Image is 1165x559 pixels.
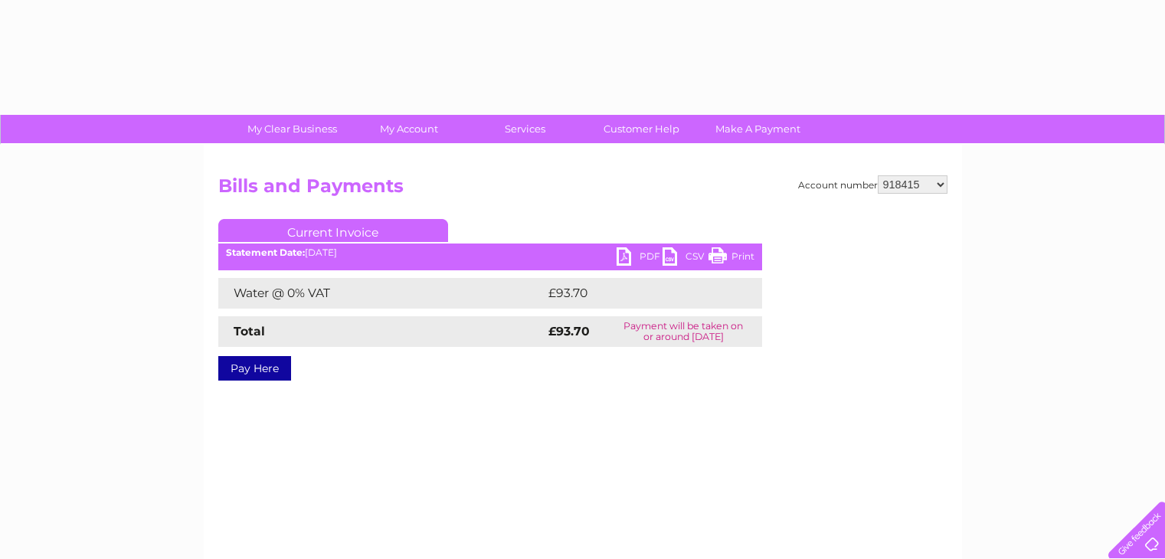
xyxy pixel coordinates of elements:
a: My Clear Business [229,115,355,143]
div: [DATE] [218,247,762,258]
a: Make A Payment [695,115,821,143]
a: PDF [617,247,663,270]
a: Customer Help [578,115,705,143]
strong: £93.70 [548,324,590,338]
h2: Bills and Payments [218,175,947,204]
a: Print [708,247,754,270]
a: Pay Here [218,356,291,381]
a: CSV [663,247,708,270]
strong: Total [234,324,265,338]
div: Account number [798,175,947,194]
td: Water @ 0% VAT [218,278,545,309]
a: Current Invoice [218,219,448,242]
a: Services [462,115,588,143]
td: £93.70 [545,278,731,309]
td: Payment will be taken on or around [DATE] [605,316,762,347]
b: Statement Date: [226,247,305,258]
a: My Account [345,115,472,143]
